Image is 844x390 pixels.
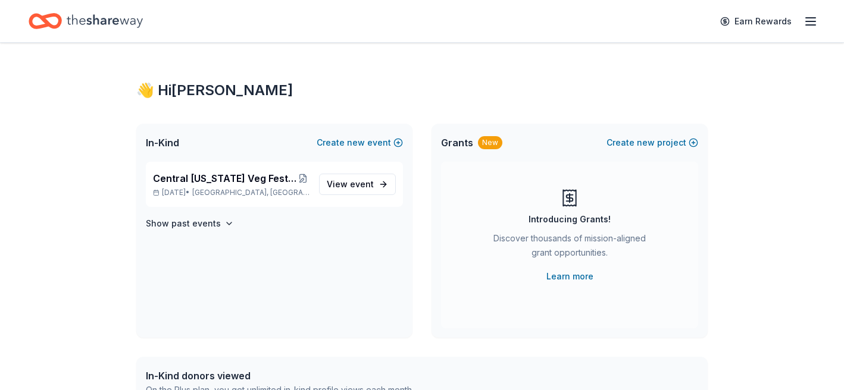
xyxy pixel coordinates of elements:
button: Createnewevent [317,136,403,150]
span: [GEOGRAPHIC_DATA], [GEOGRAPHIC_DATA] [192,188,310,197]
div: In-Kind donors viewed [146,369,414,383]
span: Central [US_STATE] Veg Fest Animal Haven Silent Auction [153,171,297,185]
span: new [347,136,365,150]
a: Learn more [546,269,593,284]
a: Home [29,7,143,35]
div: New [478,136,502,149]
a: Earn Rewards [713,11,799,32]
div: Discover thousands of mission-aligned grant opportunities. [489,231,651,265]
span: new [637,136,655,150]
h4: Show past events [146,216,221,231]
button: Createnewproject [607,136,698,150]
span: Grants [441,136,473,150]
span: event [350,179,374,189]
p: [DATE] • [153,188,310,197]
button: Show past events [146,216,234,231]
div: Introducing Grants! [529,212,611,227]
a: View event [319,174,396,195]
span: View [327,177,374,191]
div: 👋 Hi [PERSON_NAME] [136,81,708,100]
span: In-Kind [146,136,179,150]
